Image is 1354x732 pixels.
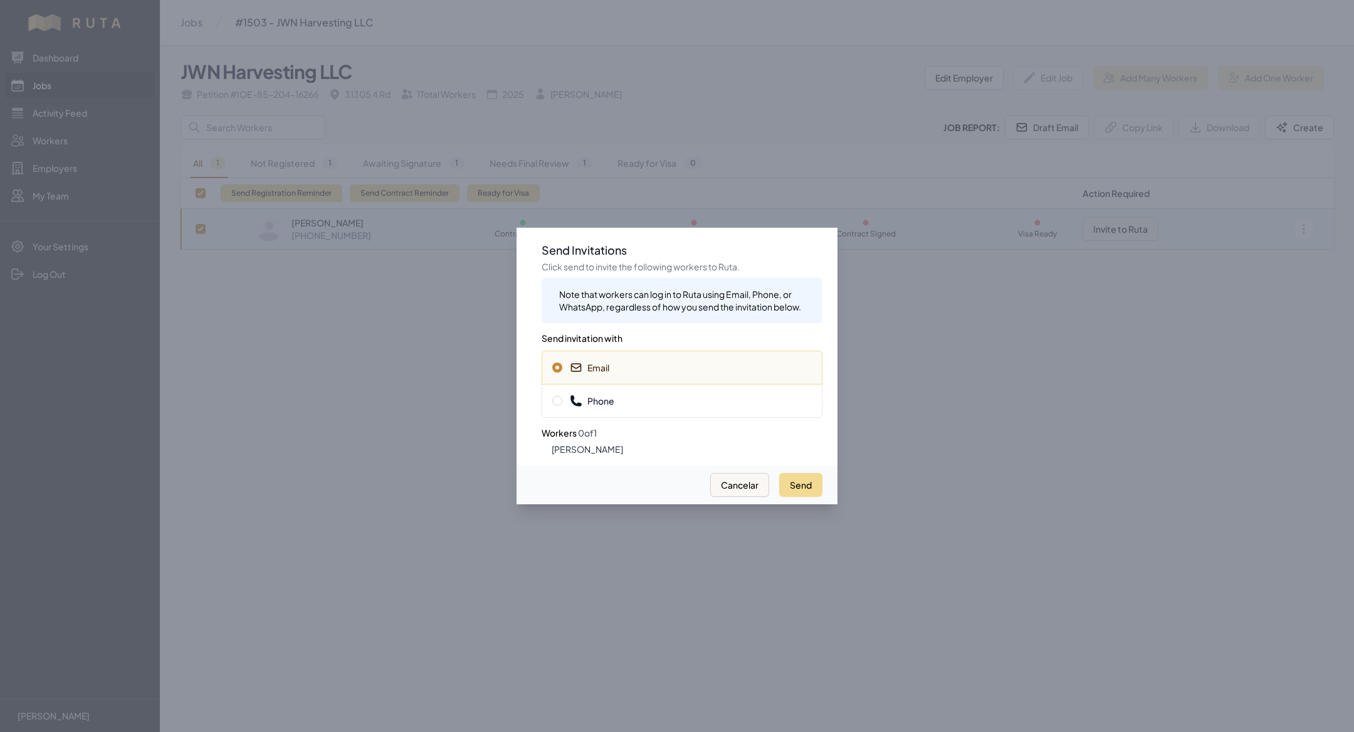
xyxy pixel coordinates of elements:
[542,418,822,440] h3: Workers
[542,323,822,346] h3: Send invitation with
[578,427,597,438] span: 0 of 1
[779,473,822,497] button: Send
[552,443,822,455] li: [PERSON_NAME]
[570,395,614,407] span: Phone
[559,288,812,313] div: Note that workers can log in to Ruta using Email, Phone, or WhatsApp, regardless of how you send ...
[710,473,769,497] button: Cancelar
[570,361,609,374] span: Email
[542,243,822,258] h3: Send Invitations
[542,260,822,273] p: Click send to invite the following workers to Ruta.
